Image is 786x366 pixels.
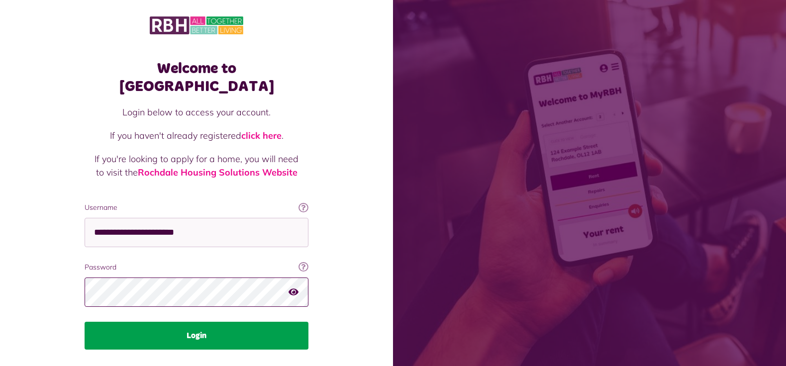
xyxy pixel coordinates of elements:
a: click here [241,130,282,141]
p: If you're looking to apply for a home, you will need to visit the [95,152,298,179]
h1: Welcome to [GEOGRAPHIC_DATA] [85,60,308,95]
label: Password [85,262,308,273]
p: Login below to access your account. [95,105,298,119]
p: If you haven't already registered . [95,129,298,142]
button: Login [85,322,308,350]
a: Rochdale Housing Solutions Website [138,167,297,178]
img: MyRBH [150,15,243,36]
label: Username [85,202,308,213]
